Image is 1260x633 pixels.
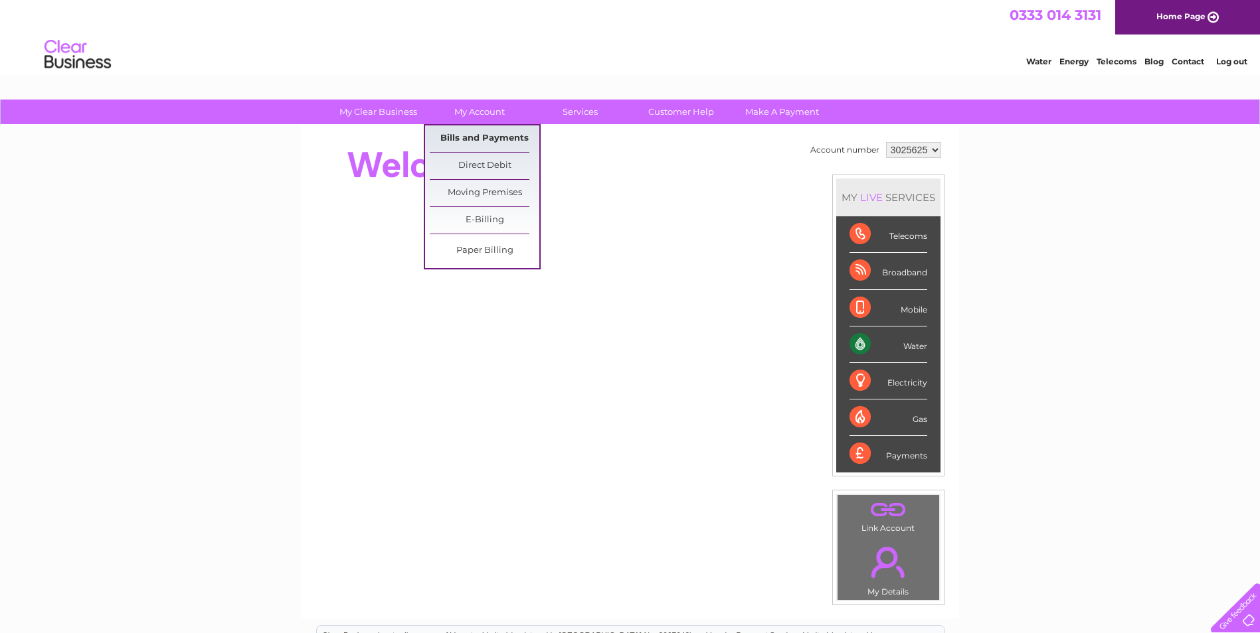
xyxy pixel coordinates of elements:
[727,100,837,124] a: Make A Payment
[841,539,936,585] a: .
[1059,56,1089,66] a: Energy
[841,498,936,522] a: .
[807,139,883,161] td: Account number
[626,100,736,124] a: Customer Help
[424,100,534,124] a: My Account
[430,180,539,206] a: Moving Premises
[837,494,940,536] td: Link Account
[525,100,635,124] a: Services
[850,436,927,472] div: Payments
[430,207,539,234] a: E-Billing
[1216,56,1247,66] a: Log out
[850,399,927,436] div: Gas
[1010,7,1101,23] a: 0333 014 3131
[430,238,539,264] a: Paper Billing
[323,100,433,124] a: My Clear Business
[857,191,885,204] div: LIVE
[1172,56,1204,66] a: Contact
[850,216,927,253] div: Telecoms
[837,535,940,600] td: My Details
[1097,56,1136,66] a: Telecoms
[850,253,927,289] div: Broadband
[1144,56,1164,66] a: Blog
[317,7,945,64] div: Clear Business is a trading name of Verastar Limited (registered in [GEOGRAPHIC_DATA] No. 3667643...
[44,35,112,75] img: logo.png
[430,125,539,152] a: Bills and Payments
[1026,56,1051,66] a: Water
[836,178,941,216] div: MY SERVICES
[850,363,927,399] div: Electricity
[430,153,539,179] a: Direct Debit
[850,290,927,326] div: Mobile
[850,326,927,363] div: Water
